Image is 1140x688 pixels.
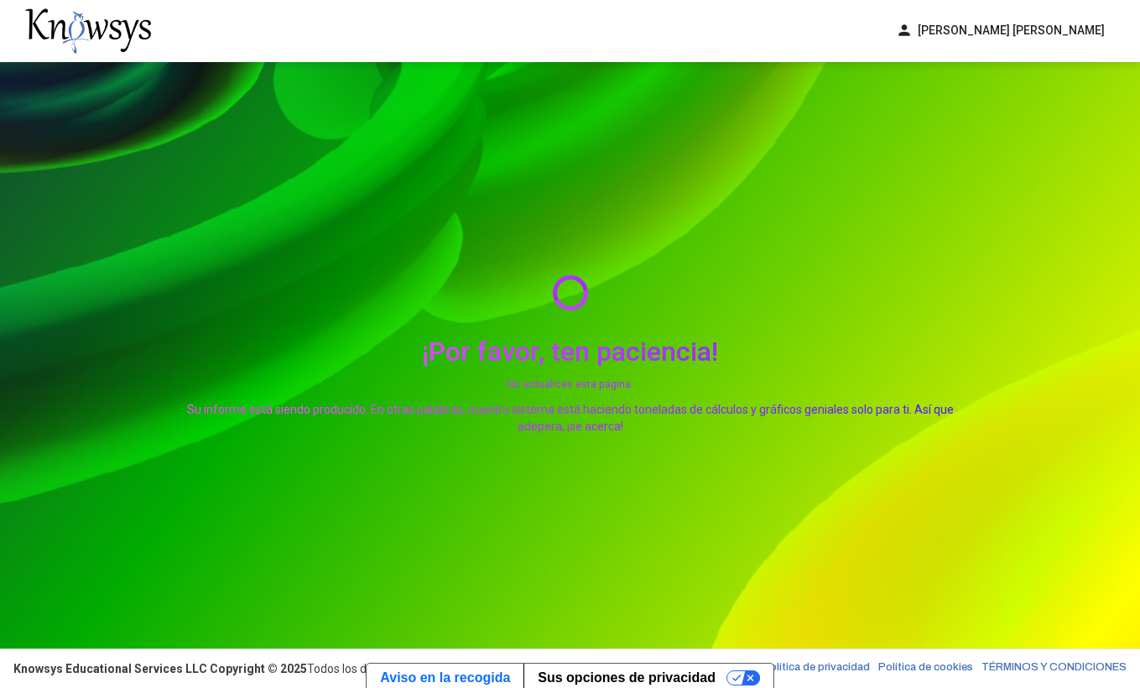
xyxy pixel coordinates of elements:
[896,22,913,39] span: person
[763,660,870,677] a: política de privacidad
[25,8,151,54] img: knowsys-logo.png
[13,662,307,675] strong: Knowsys Educational Services LLC Copyright © 2025
[878,660,973,677] a: Política de cookies
[886,17,1115,44] button: person[PERSON_NAME] [PERSON_NAME]
[185,401,956,435] p: Su informe está siendo producido. En otras palabras, nuestro sistema está haciendo toneladas de c...
[185,376,956,393] small: No actualices esta página.
[981,660,1127,677] a: TÉRMINOS Y CONDICIONES
[185,336,956,367] h2: ¡Por favor, ten paciencia!
[13,660,474,677] div: Todos los derechos reservados.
